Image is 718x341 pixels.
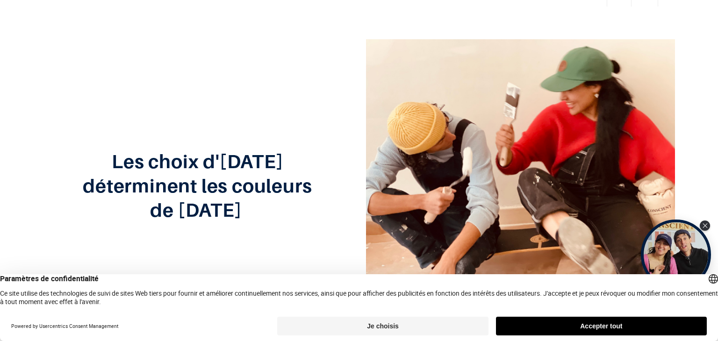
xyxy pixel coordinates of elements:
[43,151,352,171] h2: Les choix d'[DATE]
[641,220,711,290] div: Tolstoy bubble widget
[641,220,711,290] div: Open Tolstoy
[8,8,36,36] button: Open chat widget
[700,220,710,231] div: Close Tolstoy widget
[43,175,352,196] h2: déterminent les couleurs
[641,220,711,290] div: Open Tolstoy widget
[43,199,352,220] h2: de [DATE]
